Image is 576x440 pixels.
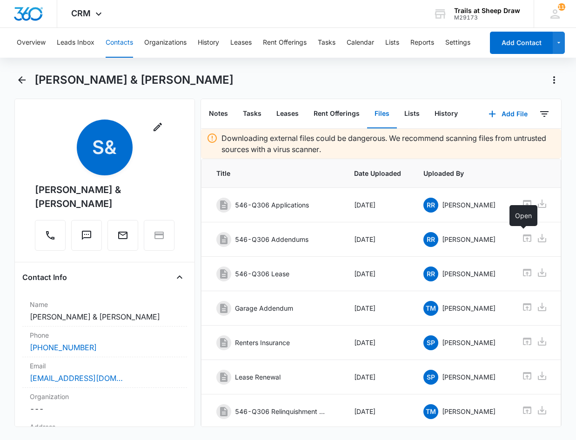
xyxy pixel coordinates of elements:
button: Notes [201,100,235,128]
button: Files [367,100,397,128]
span: RR [423,267,438,281]
button: Leases [230,28,252,58]
label: Address [30,422,180,432]
p: [PERSON_NAME] [442,234,496,244]
button: Close [172,270,187,285]
p: Garage Addendum [235,303,293,313]
label: Name [30,300,180,309]
span: RR [423,198,438,213]
a: [PHONE_NUMBER] [30,342,97,353]
span: Uploaded By [423,168,499,178]
a: [EMAIL_ADDRESS][DOMAIN_NAME] [30,373,123,384]
div: account name [454,7,520,14]
p: [PERSON_NAME] [442,372,496,382]
p: Renters Insurance [235,338,290,347]
button: Tasks [318,28,335,58]
a: Text [71,234,102,242]
div: Open [509,205,537,226]
button: Add File [479,103,537,125]
button: Email [107,220,138,251]
a: Call [35,234,66,242]
button: Filters [537,107,552,121]
button: Rent Offerings [263,28,307,58]
p: [PERSON_NAME] [442,303,496,313]
button: History [427,100,465,128]
button: Lists [397,100,427,128]
button: Contacts [106,28,133,58]
h1: [PERSON_NAME] & [PERSON_NAME] [34,73,234,87]
button: Overview [17,28,46,58]
p: 546-Q306 Addendums [235,234,308,244]
label: Phone [30,330,180,340]
button: Rent Offerings [306,100,367,128]
p: Lease Renewal [235,372,281,382]
button: Add Contact [490,32,553,54]
td: [DATE] [343,394,412,429]
button: Text [71,220,102,251]
label: Organization [30,392,180,401]
p: 546-Q306 Relinquishment Addendum- Garage [235,407,328,416]
td: [DATE] [343,188,412,222]
span: Title [216,168,332,178]
p: 546-Q306 Applications [235,200,309,210]
button: Settings [445,28,470,58]
span: SP [423,335,438,350]
div: account id [454,14,520,21]
td: [DATE] [343,257,412,291]
span: RR [423,232,438,247]
div: [PERSON_NAME] & [PERSON_NAME] [35,183,174,211]
td: [DATE] [343,291,412,326]
p: [PERSON_NAME] [442,338,496,347]
button: Lists [385,28,399,58]
div: Phone[PHONE_NUMBER] [22,327,187,357]
p: [PERSON_NAME] [442,200,496,210]
p: Downloading external files could be dangerous. We recommend scanning files from untrusted sources... [221,133,556,155]
div: Email[EMAIL_ADDRESS][DOMAIN_NAME] [22,357,187,388]
div: Name[PERSON_NAME] & [PERSON_NAME] [22,296,187,327]
button: Back [14,73,29,87]
p: [PERSON_NAME] [442,269,496,279]
h4: Contact Info [22,272,67,283]
div: notifications count [558,3,565,11]
button: Tasks [235,100,269,128]
label: Email [30,361,180,371]
span: Date Uploaded [354,168,401,178]
span: TM [423,404,438,419]
button: Actions [547,73,562,87]
span: 112 [558,3,565,11]
button: Calendar [347,28,374,58]
span: TM [423,301,438,316]
span: S& [77,120,133,175]
button: Leads Inbox [57,28,94,58]
button: History [198,28,219,58]
button: Leases [269,100,306,128]
p: [PERSON_NAME] [442,407,496,416]
dd: [PERSON_NAME] & [PERSON_NAME] [30,311,180,322]
td: [DATE] [343,360,412,394]
a: Email [107,234,138,242]
td: [DATE] [343,326,412,360]
button: Reports [410,28,434,58]
p: 546-Q306 Lease [235,269,289,279]
button: Organizations [144,28,187,58]
dd: --- [30,403,180,414]
td: [DATE] [343,222,412,257]
button: Call [35,220,66,251]
span: CRM [71,8,91,18]
span: SP [423,370,438,385]
div: Organization--- [22,388,187,418]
